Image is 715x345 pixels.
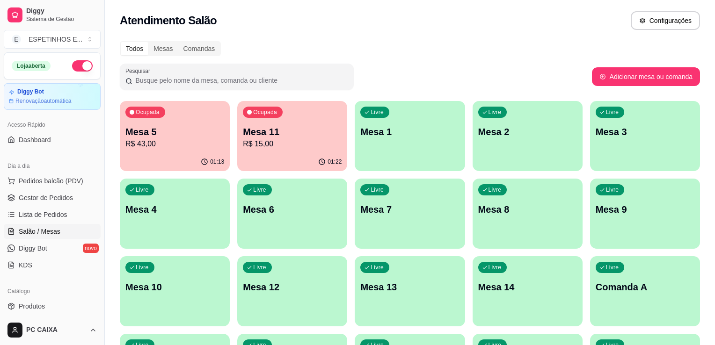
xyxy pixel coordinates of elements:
div: Acesso Rápido [4,117,101,132]
p: Livre [371,186,384,194]
a: Diggy Botnovo [4,241,101,256]
span: Pedidos balcão (PDV) [19,176,83,186]
a: KDS [4,258,101,273]
p: Mesa 6 [243,203,342,216]
span: Lista de Pedidos [19,210,67,219]
div: Dia a dia [4,158,101,173]
input: Pesquisar [132,76,348,85]
article: Diggy Bot [17,88,44,95]
label: Pesquisar [125,67,153,75]
p: R$ 15,00 [243,138,342,150]
p: Mesa 10 [125,280,224,294]
p: 01:13 [210,158,224,165]
span: KDS [19,260,32,270]
button: LivreMesa 12 [237,256,347,326]
span: Gestor de Pedidos [19,193,73,202]
p: Mesa 8 [478,203,577,216]
div: Comandas [178,42,220,55]
p: Mesa 14 [478,280,577,294]
div: ESPETINHOS E ... [29,35,82,44]
p: Comanda A [596,280,694,294]
div: Todos [121,42,148,55]
span: E [12,35,21,44]
p: Livre [489,264,502,271]
button: LivreMesa 10 [120,256,230,326]
p: Mesa 7 [360,203,459,216]
button: Adicionar mesa ou comanda [592,67,700,86]
button: OcupadaMesa 5R$ 43,0001:13 [120,101,230,171]
button: Pedidos balcão (PDV) [4,173,101,188]
p: Livre [606,186,619,194]
p: Mesa 5 [125,125,224,138]
p: Ocupada [136,108,160,116]
a: Salão / Mesas [4,224,101,239]
button: LivreMesa 14 [473,256,583,326]
button: LivreMesa 3 [590,101,700,171]
a: Diggy BotRenovaçãoautomática [4,83,101,110]
div: Mesas [148,42,178,55]
button: OcupadaMesa 11R$ 15,0001:22 [237,101,347,171]
a: Lista de Pedidos [4,207,101,222]
span: PC CAIXA [26,326,86,334]
a: DiggySistema de Gestão [4,4,101,26]
div: Loja aberta [12,61,51,71]
button: Configurações [631,11,700,30]
span: Salão / Mesas [19,227,60,236]
button: LivreMesa 13 [355,256,465,326]
button: Select a team [4,30,101,49]
span: Sistema de Gestão [26,15,97,23]
span: Diggy Bot [19,244,47,253]
button: LivreMesa 8 [473,179,583,249]
p: Mesa 2 [478,125,577,138]
p: Mesa 13 [360,280,459,294]
button: LivreMesa 7 [355,179,465,249]
p: Ocupada [253,108,277,116]
p: Mesa 4 [125,203,224,216]
p: Livre [371,108,384,116]
h2: Atendimento Salão [120,13,217,28]
p: Livre [489,108,502,116]
p: Livre [606,108,619,116]
p: Livre [253,186,266,194]
p: Livre [606,264,619,271]
button: LivreMesa 2 [473,101,583,171]
button: Alterar Status [72,60,93,72]
p: Livre [371,264,384,271]
p: Mesa 3 [596,125,694,138]
p: Mesa 1 [360,125,459,138]
span: Dashboard [19,135,51,144]
p: Livre [136,264,149,271]
p: Livre [253,264,266,271]
p: Mesa 9 [596,203,694,216]
p: Livre [136,186,149,194]
button: PC CAIXA [4,319,101,341]
button: LivreMesa 6 [237,179,347,249]
a: Gestor de Pedidos [4,190,101,205]
a: Produtos [4,299,101,314]
p: 01:22 [328,158,342,165]
button: LivreMesa 4 [120,179,230,249]
button: LivreComanda A [590,256,700,326]
div: Catálogo [4,284,101,299]
p: Mesa 12 [243,280,342,294]
p: Mesa 11 [243,125,342,138]
p: R$ 43,00 [125,138,224,150]
button: LivreMesa 1 [355,101,465,171]
span: Diggy [26,7,97,15]
span: Produtos [19,302,45,311]
p: Livre [489,186,502,194]
a: Dashboard [4,132,101,147]
article: Renovação automática [15,97,71,105]
button: LivreMesa 9 [590,179,700,249]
